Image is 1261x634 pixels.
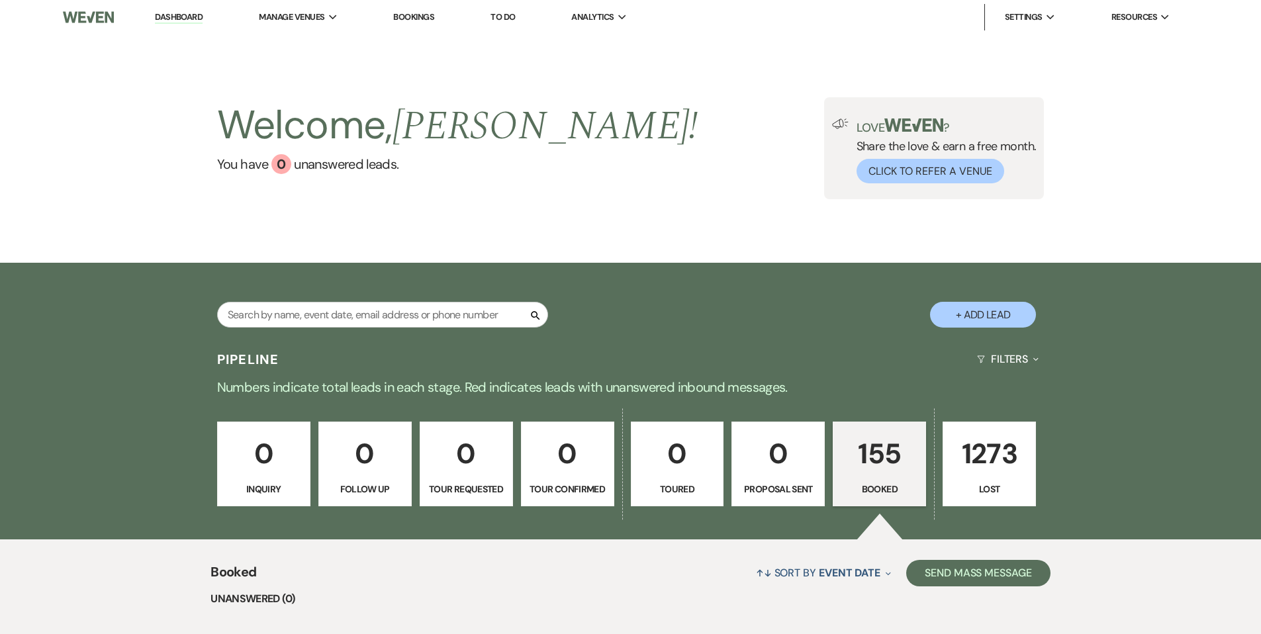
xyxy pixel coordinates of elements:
[530,431,606,476] p: 0
[428,482,504,496] p: Tour Requested
[420,422,513,506] a: 0Tour Requested
[1111,11,1157,24] span: Resources
[154,377,1107,398] p: Numbers indicate total leads in each stage. Red indicates leads with unanswered inbound messages.
[521,422,614,506] a: 0Tour Confirmed
[841,431,917,476] p: 155
[639,431,716,476] p: 0
[271,154,291,174] div: 0
[930,302,1036,328] button: + Add Lead
[217,422,310,506] a: 0Inquiry
[731,422,825,506] a: 0Proposal Sent
[756,566,772,580] span: ↑↓
[571,11,614,24] span: Analytics
[490,11,515,23] a: To Do
[832,118,849,129] img: loud-speaker-illustration.svg
[327,431,403,476] p: 0
[857,159,1004,183] button: Click to Refer a Venue
[841,482,917,496] p: Booked
[833,422,926,506] a: 155Booked
[210,562,256,590] span: Booked
[951,482,1027,496] p: Lost
[226,482,302,496] p: Inquiry
[210,590,1051,608] li: Unanswered (0)
[906,560,1051,586] button: Send Mass Message
[849,118,1037,183] div: Share the love & earn a free month.
[428,431,504,476] p: 0
[751,555,896,590] button: Sort By Event Date
[884,118,943,132] img: weven-logo-green.svg
[819,566,880,580] span: Event Date
[63,3,113,31] img: Weven Logo
[530,482,606,496] p: Tour Confirmed
[631,422,724,506] a: 0Toured
[217,302,548,328] input: Search by name, event date, email address or phone number
[972,341,1044,377] button: Filters
[226,431,302,476] p: 0
[217,97,698,154] h2: Welcome,
[740,431,816,476] p: 0
[217,350,279,369] h3: Pipeline
[259,11,324,24] span: Manage Venues
[740,482,816,496] p: Proposal Sent
[393,11,434,23] a: Bookings
[1005,11,1043,24] span: Settings
[318,422,412,506] a: 0Follow Up
[393,96,698,157] span: [PERSON_NAME] !
[639,482,716,496] p: Toured
[155,11,203,24] a: Dashboard
[943,422,1036,506] a: 1273Lost
[951,431,1027,476] p: 1273
[857,118,1037,134] p: Love ?
[217,154,698,174] a: You have 0 unanswered leads.
[327,482,403,496] p: Follow Up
